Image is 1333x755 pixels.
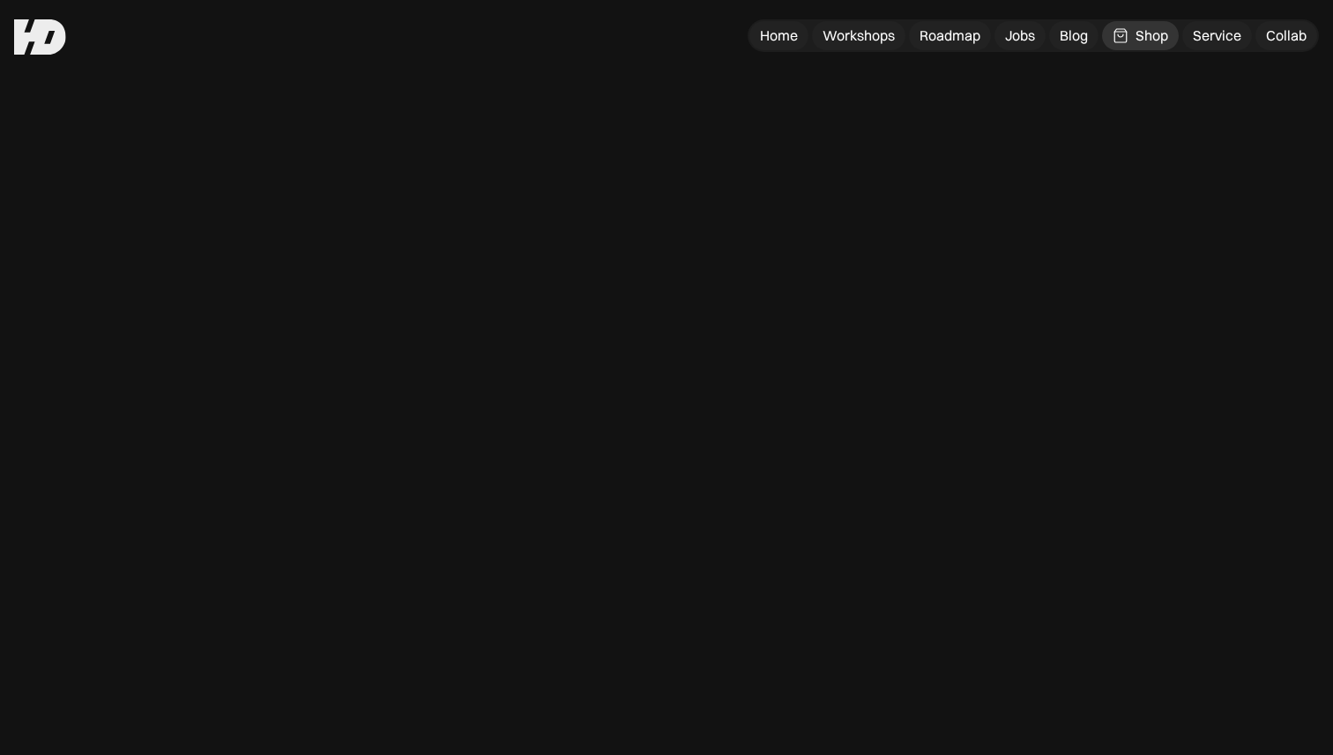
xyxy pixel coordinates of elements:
[1182,21,1252,50] a: Service
[920,26,980,45] div: Roadmap
[1005,26,1035,45] div: Jobs
[994,21,1046,50] a: Jobs
[1102,21,1179,50] a: Shop
[812,21,905,50] a: Workshops
[760,26,798,45] div: Home
[1193,26,1241,45] div: Service
[749,21,808,50] a: Home
[1266,26,1307,45] div: Collab
[1049,21,1098,50] a: Blog
[1136,26,1168,45] div: Shop
[909,21,991,50] a: Roadmap
[1060,26,1088,45] div: Blog
[1255,21,1317,50] a: Collab
[823,26,895,45] div: Workshops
